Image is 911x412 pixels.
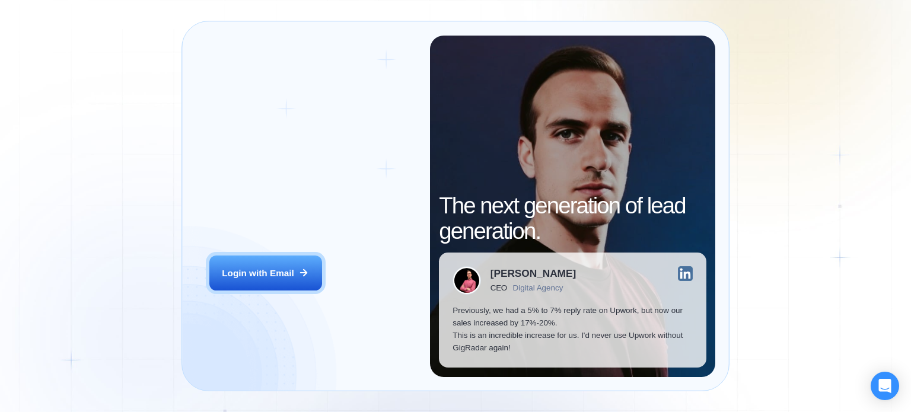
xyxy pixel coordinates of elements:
div: [PERSON_NAME] [490,269,576,279]
h2: The next generation of lead generation. [439,193,706,243]
p: Previously, we had a 5% to 7% reply rate on Upwork, but now our sales increased by 17%-20%. This ... [453,304,693,354]
div: Open Intercom Messenger [871,372,899,400]
div: Login with Email [222,267,294,279]
div: CEO [490,283,507,292]
button: Login with Email [209,255,322,291]
div: Digital Agency [513,283,563,292]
